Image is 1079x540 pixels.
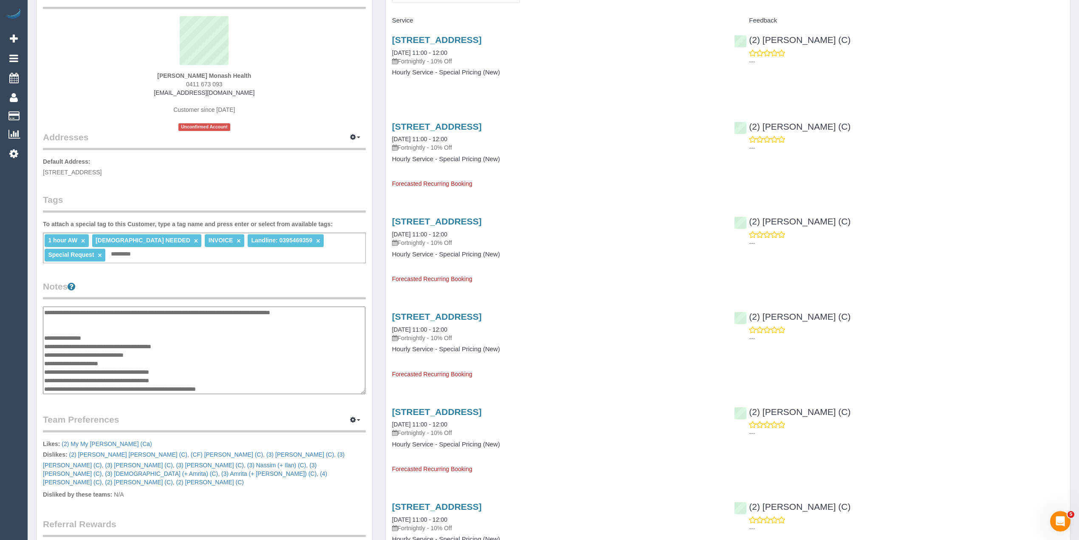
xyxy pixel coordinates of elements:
span: , [175,462,246,469]
h4: Feedback [734,17,1064,24]
a: (2) [PERSON_NAME] (C) [734,312,850,321]
a: (2) [PERSON_NAME] (C) [734,122,850,131]
p: --- [749,239,1064,247]
span: Landline: 0395469359 [251,237,312,244]
span: , [103,479,174,486]
a: [DATE] 11:00 - 12:00 [392,516,447,523]
p: Fortnightly - 10% Off [392,57,722,65]
a: [EMAIL_ADDRESS][DOMAIN_NAME] [154,89,254,96]
span: , [246,462,308,469]
span: N/A [114,491,124,498]
a: (3) Nassim (+ Ilan) (C) [247,462,306,469]
a: (2) [PERSON_NAME] (C) [734,407,850,417]
p: Fortnightly - 10% Off [392,143,722,152]
a: (2) [PERSON_NAME] [PERSON_NAME] (C) [69,451,187,458]
a: × [98,252,102,259]
a: (3) [PERSON_NAME] (C) [176,462,244,469]
p: Fortnightly - 10% Off [392,429,722,437]
label: Default Address: [43,157,90,166]
span: Forecasted Recurring Booking [392,371,472,378]
span: , [220,470,318,477]
span: Forecasted Recurring Booking [392,276,472,282]
p: --- [749,524,1064,533]
label: Dislikes: [43,450,68,459]
a: (2) [PERSON_NAME] (C) [734,502,850,512]
span: INVOICE [209,237,233,244]
a: [STREET_ADDRESS] [392,35,482,45]
a: (2) [PERSON_NAME] (C) [734,216,850,226]
span: , [103,470,220,477]
a: [DATE] 11:00 - 12:00 [392,231,447,238]
p: --- [749,57,1064,66]
a: (3) [DEMOGRAPHIC_DATA] (+ Amrita) (C) [105,470,218,477]
a: (2) [PERSON_NAME] (C) [176,479,244,486]
label: Likes: [43,440,60,448]
a: (CF) [PERSON_NAME] (C) [191,451,263,458]
span: , [103,462,174,469]
a: (3) [PERSON_NAME] (C) [105,462,172,469]
h4: Hourly Service - Special Pricing (New) [392,441,722,448]
span: 0411 673 093 [186,81,223,88]
a: × [237,237,240,244]
a: (2) [PERSON_NAME] (C) [105,479,172,486]
a: × [316,237,320,244]
iframe: Intercom live chat [1050,511,1071,531]
label: To attach a special tag to this Customer, type a tag name and press enter or select from availabl... [43,220,333,228]
p: Fortnightly - 10% Off [392,239,722,247]
h4: Hourly Service - Special Pricing (New) [392,69,722,76]
p: Fortnightly - 10% Off [392,334,722,342]
span: Customer since [DATE] [173,106,235,113]
p: --- [749,334,1064,343]
a: (2) My My [PERSON_NAME] (Ca) [62,441,152,447]
p: --- [749,144,1064,152]
strong: [PERSON_NAME] Monash Health [157,72,251,79]
a: [STREET_ADDRESS] [392,122,482,131]
span: [STREET_ADDRESS] [43,169,102,176]
legend: Referral Rewards [43,518,366,537]
a: (2) [PERSON_NAME] (C) [734,35,850,45]
span: 1 hour AW [48,237,77,244]
h4: Service [392,17,722,24]
span: [DEMOGRAPHIC_DATA] NEEDED [96,237,190,244]
label: Disliked by these teams: [43,490,112,499]
span: , [69,451,189,458]
span: Special Request [48,251,94,258]
span: 5 [1068,511,1074,518]
span: Forecasted Recurring Booking [392,466,472,472]
a: [DATE] 11:00 - 12:00 [392,136,447,142]
span: Forecasted Recurring Booking [392,180,472,187]
a: (3) [PERSON_NAME] (C) [266,451,334,458]
a: [STREET_ADDRESS] [392,407,482,417]
a: [DATE] 11:00 - 12:00 [392,421,447,428]
a: × [81,237,85,244]
span: Unconfirmed Account [178,123,230,131]
span: , [265,451,336,458]
a: [DATE] 11:00 - 12:00 [392,326,447,333]
span: , [189,451,265,458]
a: [STREET_ADDRESS] [392,312,482,321]
legend: Team Preferences [43,413,366,432]
img: Automaid Logo [5,9,22,20]
p: --- [749,429,1064,438]
h4: Hourly Service - Special Pricing (New) [392,251,722,258]
legend: Notes [43,280,366,299]
a: [STREET_ADDRESS] [392,502,482,512]
legend: Tags [43,193,366,213]
a: [STREET_ADDRESS] [392,216,482,226]
a: × [194,237,198,244]
h4: Hourly Service - Special Pricing (New) [392,346,722,353]
a: (3) Amrita (+ [PERSON_NAME]) (C) [221,470,316,477]
a: [DATE] 11:00 - 12:00 [392,49,447,56]
p: Fortnightly - 10% Off [392,524,722,532]
h4: Hourly Service - Special Pricing (New) [392,156,722,163]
